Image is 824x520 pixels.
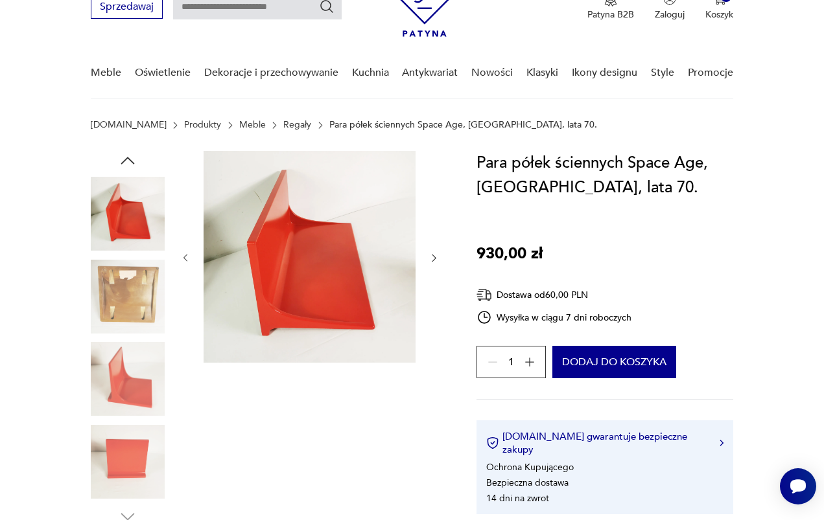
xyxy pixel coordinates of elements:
[486,477,569,489] li: Bezpieczna dostawa
[780,468,816,504] iframe: Smartsupp widget button
[477,151,734,200] h1: Para półek ściennych Space Age, [GEOGRAPHIC_DATA], lata 70.
[486,436,499,449] img: Ikona certyfikatu
[572,48,637,98] a: Ikony designu
[477,310,632,325] div: Wysyłka w ciągu 7 dni roboczych
[91,342,165,416] img: Zdjęcie produktu Para półek ściennych Space Age, Niemcy, lata 70.
[651,48,674,98] a: Style
[204,48,338,98] a: Dekoracje i przechowywanie
[705,8,733,21] p: Koszyk
[486,492,549,504] li: 14 dni na zwrot
[402,48,458,98] a: Antykwariat
[283,120,311,130] a: Regały
[204,151,416,363] img: Zdjęcie produktu Para półek ściennych Space Age, Niemcy, lata 70.
[329,120,597,130] p: Para półek ściennych Space Age, [GEOGRAPHIC_DATA], lata 70.
[352,48,389,98] a: Kuchnia
[486,430,724,456] button: [DOMAIN_NAME] gwarantuje bezpieczne zakupy
[477,287,632,303] div: Dostawa od 60,00 PLN
[477,242,543,266] p: 930,00 zł
[239,120,266,130] a: Meble
[184,120,221,130] a: Produkty
[655,8,685,21] p: Zaloguj
[91,177,165,251] img: Zdjęcie produktu Para półek ściennych Space Age, Niemcy, lata 70.
[486,461,574,473] li: Ochrona Kupującego
[526,48,558,98] a: Klasyki
[91,425,165,499] img: Zdjęcie produktu Para półek ściennych Space Age, Niemcy, lata 70.
[552,346,676,378] button: Dodaj do koszyka
[91,260,165,333] img: Zdjęcie produktu Para półek ściennych Space Age, Niemcy, lata 70.
[471,48,513,98] a: Nowości
[91,120,167,130] a: [DOMAIN_NAME]
[91,48,121,98] a: Meble
[508,358,514,367] span: 1
[720,440,724,446] img: Ikona strzałki w prawo
[135,48,191,98] a: Oświetlenie
[91,3,163,12] a: Sprzedawaj
[688,48,733,98] a: Promocje
[477,287,492,303] img: Ikona dostawy
[587,8,634,21] p: Patyna B2B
